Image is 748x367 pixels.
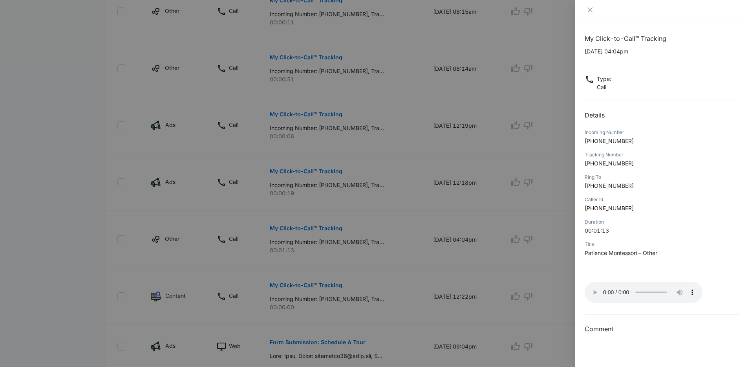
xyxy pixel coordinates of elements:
[585,138,634,144] span: [PHONE_NUMBER]
[585,218,739,226] div: Duration
[585,182,634,189] span: [PHONE_NUMBER]
[585,196,739,203] div: Caller Id
[597,83,611,91] p: Call
[585,205,634,211] span: [PHONE_NUMBER]
[585,110,739,120] h2: Details
[585,160,634,167] span: [PHONE_NUMBER]
[587,7,593,13] span: close
[585,282,702,303] audio: Your browser does not support the audio tag.
[585,174,739,181] div: Ring To
[585,151,739,158] div: Tracking Number
[585,241,739,248] div: Title
[585,47,739,55] p: [DATE] 04:04pm
[585,250,657,256] span: Patience Montessori – Other
[585,34,739,43] h1: My Click-to-Call™ Tracking
[585,227,609,234] span: 00:01:13
[585,129,739,136] div: Incoming Number
[585,6,596,13] button: Close
[597,75,611,83] p: Type :
[585,324,739,334] h3: Comment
